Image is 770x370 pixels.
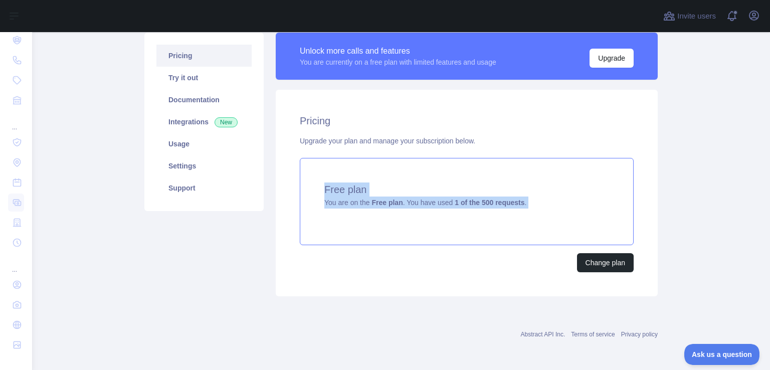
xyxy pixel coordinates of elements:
[677,11,716,22] span: Invite users
[156,45,252,67] a: Pricing
[300,57,496,67] div: You are currently on a free plan with limited features and usage
[215,117,238,127] span: New
[371,199,403,207] strong: Free plan
[156,177,252,199] a: Support
[571,331,615,338] a: Terms of service
[156,133,252,155] a: Usage
[300,114,634,128] h2: Pricing
[684,344,760,365] iframe: Toggle Customer Support
[521,331,565,338] a: Abstract API Inc.
[8,254,24,274] div: ...
[661,8,718,24] button: Invite users
[156,111,252,133] a: Integrations New
[156,67,252,89] a: Try it out
[324,182,609,197] h4: Free plan
[300,45,496,57] div: Unlock more calls and features
[455,199,524,207] strong: 1 of the 500 requests
[156,89,252,111] a: Documentation
[8,111,24,131] div: ...
[590,49,634,68] button: Upgrade
[156,155,252,177] a: Settings
[577,253,634,272] button: Change plan
[300,136,634,146] div: Upgrade your plan and manage your subscription below.
[621,331,658,338] a: Privacy policy
[324,199,526,207] span: You are on the . You have used .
